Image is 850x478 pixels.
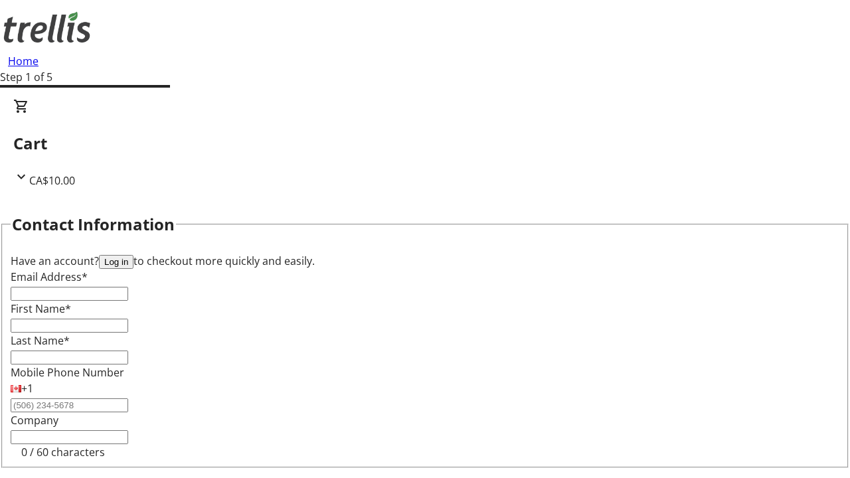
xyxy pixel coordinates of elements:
label: Email Address* [11,270,88,284]
h2: Contact Information [12,212,175,236]
label: Last Name* [11,333,70,348]
label: Company [11,413,58,428]
h2: Cart [13,131,837,155]
label: First Name* [11,301,71,316]
button: Log in [99,255,133,269]
label: Mobile Phone Number [11,365,124,380]
span: CA$10.00 [29,173,75,188]
div: Have an account? to checkout more quickly and easily. [11,253,839,269]
input: (506) 234-5678 [11,398,128,412]
tr-character-limit: 0 / 60 characters [21,445,105,459]
div: CartCA$10.00 [13,98,837,189]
